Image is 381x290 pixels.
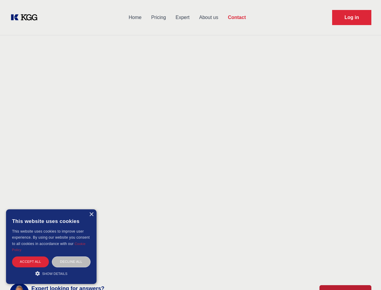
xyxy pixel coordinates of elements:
[194,10,223,25] a: About us
[171,10,194,25] a: Expert
[42,272,68,275] span: Show details
[12,229,90,246] span: This website uses cookies to improve user experience. By using our website you consent to all coo...
[124,10,146,25] a: Home
[146,10,171,25] a: Pricing
[10,13,42,22] a: KOL Knowledge Platform: Talk to Key External Experts (KEE)
[12,242,86,252] a: Cookie Policy
[52,256,90,267] div: Decline all
[12,256,49,267] div: Accept all
[12,270,90,276] div: Show details
[89,212,94,217] div: Close
[351,261,381,290] iframe: Chat Widget
[223,10,251,25] a: Contact
[12,214,90,228] div: This website uses cookies
[332,10,371,25] a: Request Demo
